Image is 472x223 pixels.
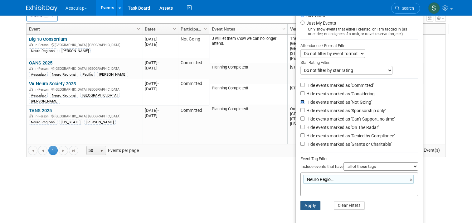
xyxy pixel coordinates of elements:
[305,133,395,139] label: Hide events marked as 'Denied by Compliance'
[158,37,159,41] span: -
[158,81,159,86] span: -
[305,91,375,97] label: Hide events marked as 'Considering'
[29,43,33,46] img: In-Person Event
[145,108,175,113] div: [DATE]
[158,108,159,113] span: -
[287,84,330,105] td: [STREET_ADDRESS]
[287,35,330,63] td: The [PERSON_NAME] [GEOGRAPHIC_DATA] [GEOGRAPHIC_DATA] [STREET_ADDRESS][PERSON_NAME]
[300,27,418,36] div: Only show events that either I created, or I am tagged in (as attendee, or assignee of a task, or...
[61,148,66,153] span: Go to the next page
[305,141,392,147] label: Hide events marked as 'Grants or Charitable'
[305,13,325,18] label: All Events
[29,48,57,53] div: Neuro Regional
[29,99,60,104] div: [PERSON_NAME]
[35,43,51,47] span: In-Person
[300,42,418,49] div: Attendance / Format Filter:
[29,24,138,34] a: Event
[178,58,209,79] td: Committed
[209,35,287,63] td: J will let them know we can no longer attend.
[35,114,51,118] span: In-Person
[29,72,48,77] div: Aesculap
[48,146,58,155] span: 1
[181,24,205,34] a: Participation
[145,24,174,34] a: Dates
[145,81,175,86] div: [DATE]
[300,162,418,173] div: Include events that have
[35,88,51,92] span: In-Person
[391,3,420,14] a: Search
[135,24,142,33] a: Column Settings
[145,36,175,42] div: [DATE]
[202,24,209,33] a: Column Settings
[29,88,33,91] img: In-Person Event
[305,124,379,130] label: Hide events marked as 'On The Radar'
[59,146,68,155] a: Go to the next page
[60,120,82,125] div: [US_STATE]
[305,116,395,122] label: Hide events marked as 'Can't Support, no time'
[26,5,57,12] img: ExhibitDay
[29,36,67,42] a: Big 10 Consortium
[29,113,139,119] div: [GEOGRAPHIC_DATA], [GEOGRAPHIC_DATA]
[69,146,78,155] a: Go to the last page
[50,93,78,98] div: Neuro Regional
[305,107,386,114] label: Hide events marked as 'Sponsorship only'
[428,2,440,14] img: Sara Hurson
[29,67,33,70] img: In-Person Event
[85,120,116,125] div: [PERSON_NAME]
[172,26,177,31] span: Column Settings
[97,72,128,77] div: [PERSON_NAME]
[145,86,175,92] div: [DATE]
[334,202,365,210] button: Clear Filters
[178,106,209,149] td: Committed
[29,81,76,87] a: VA Neuro Society 2025
[287,105,330,148] td: Omni [GEOGRAPHIC_DATA] [STREET_ADDRESS][US_STATE]
[305,82,374,88] label: Hide events marked as 'Committed'
[178,79,209,106] td: Committed
[145,42,175,47] div: [DATE]
[35,67,51,71] span: In-Person
[209,105,287,148] td: Planning Completed!
[400,6,414,11] span: Search
[28,146,37,155] a: Go to the first page
[203,26,208,31] span: Column Settings
[300,201,320,210] button: Apply
[29,108,52,113] a: TANS 2025
[136,26,141,31] span: Column Settings
[80,72,95,77] div: Pacific
[281,24,288,33] a: Column Settings
[281,26,286,31] span: Column Settings
[29,60,52,66] a: CANS 2025
[99,149,104,154] span: select
[410,176,414,183] a: ×
[300,58,418,66] div: Star Rating Filter:
[178,35,209,58] td: Not Going
[209,84,287,105] td: Planning Completed!
[212,24,283,34] a: Event Notes
[209,63,287,84] td: Planning Completed!
[29,120,57,125] div: Neuro Regional
[79,146,145,155] span: Events per page
[300,155,418,162] div: Event Tag Filter:
[145,60,175,65] div: [DATE]
[38,146,47,155] a: Go to the previous page
[29,42,139,47] div: [GEOGRAPHIC_DATA], [GEOGRAPHIC_DATA]
[80,93,119,98] div: [GEOGRAPHIC_DATA]
[305,99,372,105] label: Hide events marked as 'Not Going'
[158,60,159,65] span: -
[29,114,33,117] img: In-Person Event
[30,12,50,18] span: 2025
[145,65,175,71] div: [DATE]
[60,48,91,53] div: [PERSON_NAME]
[290,24,326,34] a: Venue Address
[87,146,97,155] span: 50
[29,93,48,98] div: Aesculap
[29,87,139,92] div: [GEOGRAPHIC_DATA], [GEOGRAPHIC_DATA]
[305,20,336,26] label: Just My Events
[145,113,175,118] div: [DATE]
[171,24,178,33] a: Column Settings
[306,176,333,183] span: Neuro Regional
[287,63,330,84] td: [STREET_ADDRESS]
[71,148,76,153] span: Go to the last page
[50,72,78,77] div: Neuro Regional
[40,148,45,153] span: Go to the previous page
